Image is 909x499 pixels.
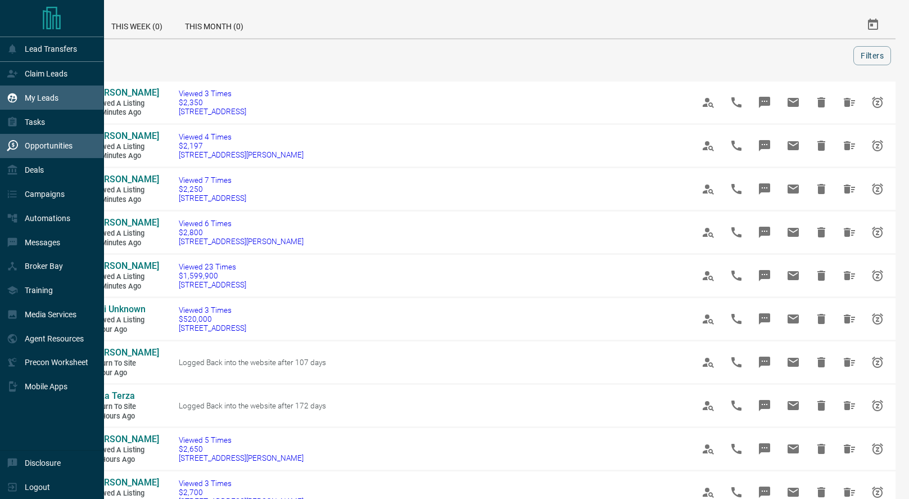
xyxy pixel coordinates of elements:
[808,305,835,332] span: Hide
[91,455,159,465] span: 11 hours ago
[864,219,891,246] span: Snooze
[780,176,807,203] span: Email
[836,392,863,419] span: Hide All from G La Terza
[853,46,891,65] button: Filters
[723,349,750,376] span: Call
[91,99,159,109] span: Viewed a Listing
[91,272,159,282] span: Viewed a Listing
[695,219,722,246] span: View Profile
[780,305,807,332] span: Email
[860,11,887,38] button: Select Date Range
[91,195,159,205] span: 28 minutes ago
[179,444,304,453] span: $2,650
[91,174,159,186] a: [PERSON_NAME]
[780,219,807,246] span: Email
[91,412,159,421] span: 11 hours ago
[695,89,722,116] span: View Profile
[695,349,722,376] span: View Profile
[91,434,159,446] a: [PERSON_NAME]
[91,186,159,195] span: Viewed a Listing
[836,89,863,116] span: Hide All from Craig Legault
[179,479,304,488] span: Viewed 3 Times
[91,347,159,358] span: [PERSON_NAME]
[91,390,159,402] a: G La Terza
[751,89,778,116] span: Message
[179,262,246,289] a: Viewed 23 Times$1,599,900[STREET_ADDRESS]
[780,435,807,462] span: Email
[91,434,159,444] span: [PERSON_NAME]
[723,262,750,289] span: Call
[808,132,835,159] span: Hide
[751,305,778,332] span: Message
[780,262,807,289] span: Email
[91,368,159,378] span: 1 hour ago
[179,132,304,141] span: Viewed 4 Times
[179,194,246,203] span: [STREET_ADDRESS]
[91,87,159,98] span: [PERSON_NAME]
[780,349,807,376] span: Email
[174,11,255,38] div: This Month (0)
[91,390,135,401] span: G La Terza
[751,262,778,289] span: Message
[695,392,722,419] span: View Profile
[808,176,835,203] span: Hide
[91,260,159,271] span: [PERSON_NAME]
[179,176,246,185] span: Viewed 7 Times
[864,176,891,203] span: Snooze
[723,392,750,419] span: Call
[91,108,159,118] span: 13 minutes ago
[864,392,891,419] span: Snooze
[808,89,835,116] span: Hide
[179,262,246,271] span: Viewed 23 Times
[91,304,146,314] span: Cali Unknown
[751,132,778,159] span: Message
[91,217,159,228] span: [PERSON_NAME]
[836,176,863,203] span: Hide All from Craig Legault
[91,282,159,291] span: 56 minutes ago
[179,401,326,410] span: Logged Back into the website after 172 days
[836,132,863,159] span: Hide All from Craig Legault
[808,219,835,246] span: Hide
[179,150,304,159] span: [STREET_ADDRESS][PERSON_NAME]
[723,176,750,203] span: Call
[91,142,159,152] span: Viewed a Listing
[836,349,863,376] span: Hide All from Sadaf Safa
[91,477,159,489] a: [PERSON_NAME]
[179,132,304,159] a: Viewed 4 Times$2,197[STREET_ADDRESS][PERSON_NAME]
[179,89,246,98] span: Viewed 3 Times
[179,185,246,194] span: $2,250
[864,349,891,376] span: Snooze
[91,87,159,99] a: [PERSON_NAME]
[91,174,159,185] span: [PERSON_NAME]
[91,239,159,248] span: 28 minutes ago
[91,402,159,412] span: Return to Site
[723,435,750,462] span: Call
[179,98,246,107] span: $2,350
[91,229,159,239] span: Viewed a Listing
[179,237,304,246] span: [STREET_ADDRESS][PERSON_NAME]
[91,260,159,272] a: [PERSON_NAME]
[100,11,174,38] div: This Week (0)
[179,89,246,116] a: Viewed 3 Times$2,350[STREET_ADDRESS]
[179,228,304,237] span: $2,800
[864,435,891,462] span: Snooze
[91,217,159,229] a: [PERSON_NAME]
[179,488,304,497] span: $2,700
[179,305,246,332] a: Viewed 3 Times$520,000[STREET_ADDRESS]
[695,435,722,462] span: View Profile
[836,305,863,332] span: Hide All from Cali Unknown
[751,392,778,419] span: Message
[91,316,159,325] span: Viewed a Listing
[91,151,159,161] span: 28 minutes ago
[751,349,778,376] span: Message
[91,359,159,368] span: Return to Site
[179,453,304,462] span: [STREET_ADDRESS][PERSON_NAME]
[751,219,778,246] span: Message
[91,347,159,359] a: [PERSON_NAME]
[695,262,722,289] span: View Profile
[808,392,835,419] span: Hide
[179,358,326,367] span: Logged Back into the website after 107 days
[179,280,246,289] span: [STREET_ADDRESS]
[695,305,722,332] span: View Profile
[864,132,891,159] span: Snooze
